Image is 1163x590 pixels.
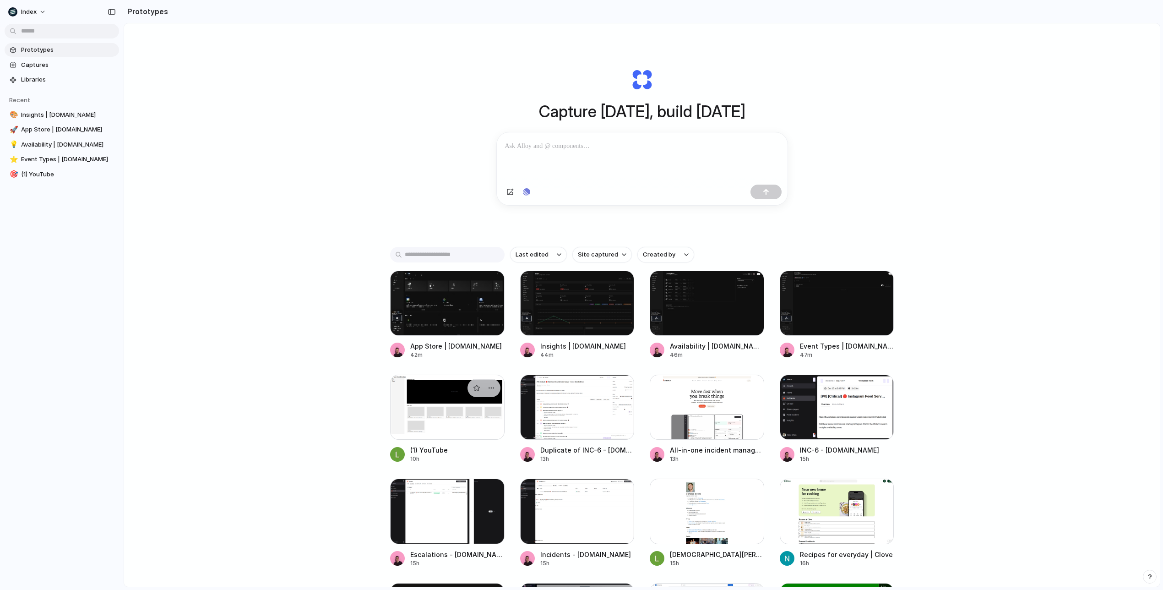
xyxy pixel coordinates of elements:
[21,125,115,134] span: App Store | [DOMAIN_NAME]
[21,75,115,84] span: Libraries
[8,140,17,149] button: 💡
[10,154,16,165] div: ⭐
[539,99,745,124] h1: Capture [DATE], build [DATE]
[540,559,631,568] div: 15h
[540,445,635,455] div: Duplicate of INC-6 - [DOMAIN_NAME]
[540,351,626,359] div: 44m
[670,445,764,455] div: All-in-one incident management platform | [DOMAIN_NAME]
[410,445,448,455] div: (1) YouTube
[780,479,894,567] a: Recipes for everyday | CloveRecipes for everyday | Clove16h
[21,155,115,164] span: Event Types | [DOMAIN_NAME]
[8,125,17,134] button: 🚀
[10,169,16,180] div: 🎯
[21,7,37,16] span: Index
[540,550,631,559] div: Incidents - [DOMAIN_NAME]
[410,341,502,351] div: App Store | [DOMAIN_NAME]
[21,110,115,120] span: Insights | [DOMAIN_NAME]
[8,155,17,164] button: ⭐
[390,271,505,359] a: App Store | Cal.comApp Store | [DOMAIN_NAME]42m
[5,138,119,152] a: 💡Availability | [DOMAIN_NAME]
[800,550,893,559] div: Recipes for everyday | Clove
[670,559,764,568] div: 15h
[643,250,675,259] span: Created by
[540,341,626,351] div: Insights | [DOMAIN_NAME]
[124,6,168,17] h2: Prototypes
[21,140,115,149] span: Availability | [DOMAIN_NAME]
[8,110,17,120] button: 🎨
[650,271,764,359] a: Availability | Cal.comAvailability | [DOMAIN_NAME]46m
[10,109,16,120] div: 🎨
[5,123,119,137] a: 🚀App Store | [DOMAIN_NAME]
[670,341,764,351] div: Availability | [DOMAIN_NAME]
[780,271,894,359] a: Event Types | Cal.comEvent Types | [DOMAIN_NAME]47m
[578,250,618,259] span: Site captured
[670,550,764,559] div: [DEMOGRAPHIC_DATA][PERSON_NAME]
[516,250,549,259] span: Last edited
[510,247,567,262] button: Last edited
[780,375,894,463] a: INC-6 - incident.ioINC-6 - [DOMAIN_NAME]15h
[9,96,30,104] span: Recent
[5,58,119,72] a: Captures
[650,479,764,567] a: Christian Iacullo[DEMOGRAPHIC_DATA][PERSON_NAME]15h
[5,168,119,181] a: 🎯(1) YouTube
[10,139,16,150] div: 💡
[390,479,505,567] a: Escalations - incident.ioEscalations - [DOMAIN_NAME]15h
[800,445,879,455] div: INC-6 - [DOMAIN_NAME]
[5,108,119,122] a: 🎨Insights | [DOMAIN_NAME]
[5,5,51,19] button: Index
[800,341,894,351] div: Event Types | [DOMAIN_NAME]
[410,550,505,559] div: Escalations - [DOMAIN_NAME]
[800,559,893,568] div: 16h
[540,455,635,463] div: 13h
[8,170,17,179] button: 🎯
[800,351,894,359] div: 47m
[670,455,764,463] div: 13h
[637,247,694,262] button: Created by
[520,271,635,359] a: Insights | Cal.comInsights | [DOMAIN_NAME]44m
[520,479,635,567] a: Incidents - incident.ioIncidents - [DOMAIN_NAME]15h
[572,247,632,262] button: Site captured
[21,60,115,70] span: Captures
[410,455,448,463] div: 10h
[5,153,119,166] a: ⭐Event Types | [DOMAIN_NAME]
[520,375,635,463] a: Duplicate of INC-6 - incident.ioDuplicate of INC-6 - [DOMAIN_NAME]13h
[410,559,505,568] div: 15h
[21,170,115,179] span: (1) YouTube
[10,125,16,135] div: 🚀
[410,351,502,359] div: 42m
[5,73,119,87] a: Libraries
[650,375,764,463] a: All-in-one incident management platform | incident.ioAll-in-one incident management platform | [D...
[390,375,505,463] a: (1) YouTube(1) YouTube10h
[21,45,115,55] span: Prototypes
[670,351,764,359] div: 46m
[800,455,879,463] div: 15h
[5,43,119,57] a: Prototypes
